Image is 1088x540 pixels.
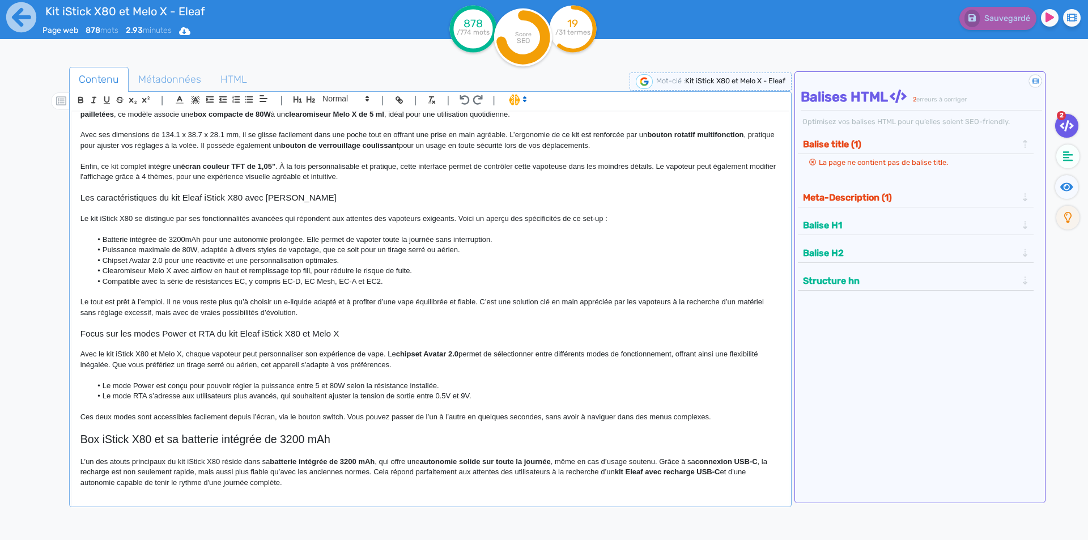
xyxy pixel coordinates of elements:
[80,329,780,339] h3: Focus sur les modes Power et RTA du kit Eleaf iStick X80 et Melo X
[91,256,780,266] li: Chipset Avatar 2.0 pour une réactivité et une personnalisation optimales.
[126,25,172,35] span: minutes
[193,110,271,118] strong: box compacte de 80W
[42,2,369,20] input: title
[457,28,490,36] tspan: /774 mots
[492,92,495,108] span: |
[91,245,780,255] li: Puissance maximale de 80W, adaptée à divers styles de vapotage, que ce soit pour un tirage serré ...
[91,266,780,276] li: Clearomiseur Melo X avec airflow en haut et remplissage top fill, pour réduire le risque de fuite.
[801,89,1043,105] h4: Balises HTML
[447,92,449,108] span: |
[800,135,1021,154] button: Balise title (1)
[80,99,774,118] strong: finitions pailletées
[800,271,1032,290] div: Structure hn
[504,93,530,107] span: I.Assistant
[464,17,483,30] tspan: 878
[414,92,417,108] span: |
[615,467,720,476] strong: kit Eleaf avec recharge USB-C
[211,64,256,95] span: HTML
[161,92,164,108] span: |
[91,381,780,391] li: Le mode Power est conçu pour pouvoir régler la puissance entre 5 et 80W selon la résistance insta...
[42,25,78,35] span: Page web
[800,244,1021,262] button: Balise H2
[800,188,1021,207] button: Meta-Description (1)
[129,64,210,95] span: Métadonnées
[800,216,1021,235] button: Balise H1
[256,92,271,105] span: Aligment
[819,158,948,167] span: La page ne contient pas de balise title.
[70,64,128,95] span: Contenu
[91,391,780,401] li: Le mode RTA s’adresse aux utilisateurs plus avancés, qui souhaitent ajuster la tension de sortie ...
[647,130,743,139] strong: bouton rotatif multifonction
[285,110,384,118] strong: clearomiseur Melo X de 5 ml
[91,235,780,245] li: Batterie intégrée de 3200mAh pour une autonomie prolongée. Elle permet de vapoter toute la journé...
[80,161,780,182] p: Enfin, ce kit complet intègre un . À la fois personnalisable et pratique, cette interface permet ...
[80,193,780,203] h3: Les caractéristiques du kit Eleaf iStick X80 avec [PERSON_NAME]
[181,162,276,171] strong: écran couleur TFT de 1,05"
[685,76,785,85] span: Kit iStick X80 et Melo X - Eleaf
[959,7,1036,30] button: Sauvegardé
[280,92,283,108] span: |
[568,17,579,30] tspan: 19
[636,74,653,89] img: google-serp-logo.png
[916,96,967,103] span: erreurs à corriger
[80,457,780,488] p: L’un des atouts principaux du kit iStick X80 réside dans sa , qui offre une , même en cas d’usage...
[86,25,118,35] span: mots
[270,457,375,466] strong: batterie intégrée de 3200 mAh
[80,412,780,422] p: Ces deux modes sont accessibles facilement depuis l’écran, via le bouton switch. Vous pouvez pass...
[517,36,530,45] tspan: SEO
[129,67,211,92] a: Métadonnées
[80,297,780,318] p: Le tout est prêt à l’emploi. Il ne vous reste plus qu’à choisir un e-liquide adapté et à profiter...
[800,244,1032,262] div: Balise H2
[800,188,1032,207] div: Meta-Description (1)
[281,141,399,150] strong: bouton de verrouillage coulissant
[381,92,384,108] span: |
[555,28,590,36] tspan: /31 termes
[80,130,780,151] p: Avec ses dimensions de 134.1 x 38.7 x 28.1 mm, il se glisse facilement dans une poche tout en off...
[80,214,780,224] p: Le kit iStick X80 se distingue par ses fonctionnalités avancées qui répondent aux attentes des va...
[420,457,551,466] strong: autonomie solide sur toute la journée
[913,96,916,103] span: 2
[91,277,780,287] li: Compatible avec la série de résistances EC, y compris EC-D, EC Mesh, EC-A et EC2.
[800,135,1032,154] div: Balise title (1)
[656,76,685,85] span: Mot-clé :
[69,67,129,92] a: Contenu
[800,271,1021,290] button: Structure hn
[695,457,758,466] strong: connexion USB-C
[800,216,1032,235] div: Balise H1
[80,433,780,446] h2: Box iStick X80 et sa batterie intégrée de 3200 mAh
[80,349,780,370] p: Avec le kit iStick X80 et Melo X, chaque vapoteur peut personnaliser son expérience de vape. Le p...
[801,116,1043,127] div: Optimisez vos balises HTML pour qu’elles soient SEO-friendly.
[1057,111,1066,120] span: 2
[126,25,143,35] b: 2.93
[86,25,100,35] b: 878
[984,14,1030,23] span: Sauvegardé
[396,350,458,358] strong: chipset Avatar 2.0
[211,67,257,92] a: HTML
[515,31,532,38] tspan: Score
